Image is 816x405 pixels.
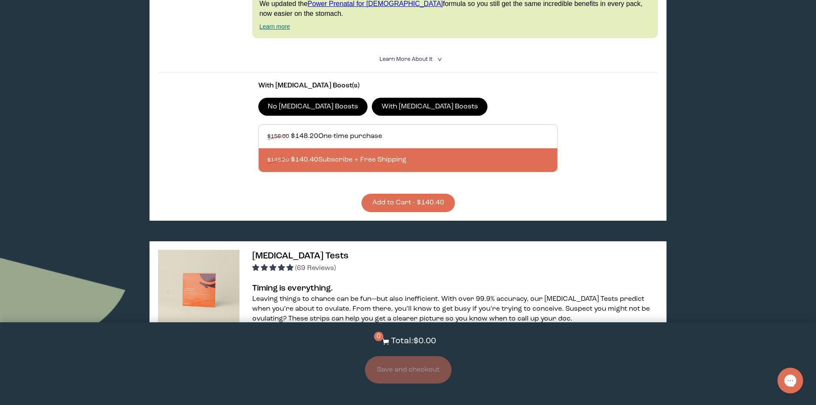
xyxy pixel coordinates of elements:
label: No [MEDICAL_DATA] Boosts [258,98,368,116]
span: 4.96 stars [252,265,295,272]
label: With [MEDICAL_DATA] Boosts [372,98,487,116]
summary: Learn More About it < [380,55,437,63]
a: Learn more [259,23,290,30]
strong: Timing is everything. [252,284,333,293]
p: With [MEDICAL_DATA] Boost(s) [258,81,558,91]
i: < [435,57,443,62]
span: [MEDICAL_DATA] Tests [252,252,349,261]
button: Add to Cart - $140.40 [362,194,455,212]
span: 0 [374,332,383,341]
p: Total: $0.00 [391,335,436,348]
span: Learn More About it [380,57,433,62]
iframe: Gorgias live chat messenger [773,365,807,396]
img: thumbnail image [158,250,239,331]
p: Leaving things to chance can be fun—but also inefficient. With over 99.9% accuracy, our [MEDICAL_... [252,294,658,324]
span: (69 Reviews) [295,265,336,272]
button: Save and checkout [365,356,451,384]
